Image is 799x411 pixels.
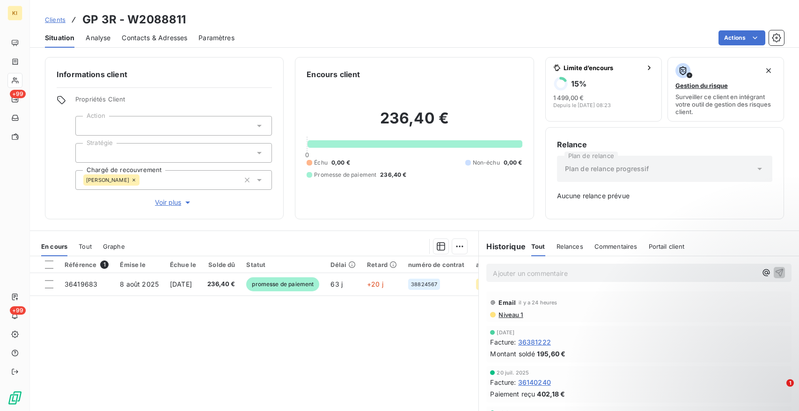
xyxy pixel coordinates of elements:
span: 1 [786,379,794,387]
button: Actions [718,30,765,45]
span: 402,18 € [537,389,565,399]
div: Solde dû [207,261,235,268]
input: Ajouter une valeur [83,149,91,157]
span: Paiement reçu [490,389,535,399]
input: Ajouter une valeur [83,122,91,130]
span: promesse de paiement [246,277,319,291]
span: 1 [100,260,109,269]
span: 0,00 € [504,159,522,167]
h2: 236,40 € [307,109,522,137]
span: Portail client [649,243,685,250]
span: Situation [45,33,74,43]
span: Analyse [86,33,110,43]
span: 0,00 € [331,159,350,167]
span: Clients [45,16,66,23]
span: Plan de relance progressif [565,164,649,173]
span: En cours [41,243,67,250]
span: 8 août 2025 [120,280,159,288]
span: Montant soldé [490,349,535,359]
span: 36140240 [518,377,551,387]
span: +99 [10,306,26,315]
span: [PERSON_NAME] [86,177,129,183]
span: 236,40 € [207,280,235,289]
span: 0 [305,151,309,159]
span: Échu [314,159,328,167]
span: Email [498,299,516,306]
a: Clients [45,15,66,24]
span: Paramètres [198,33,235,43]
div: numéro de contrat [408,261,465,268]
span: Graphe [103,243,125,250]
span: 63 j [330,280,343,288]
span: [DATE] [497,330,514,335]
div: KI [7,6,22,21]
span: 236,40 € [380,171,406,179]
span: 36381222 [518,337,551,347]
span: 20 juil. 2025 [497,370,529,375]
span: Depuis le [DATE] 08:23 [553,102,611,108]
span: 1 499,00 € [553,94,584,101]
button: Limite d’encours15%1 499,00 €Depuis le [DATE] 08:23 [545,57,662,122]
div: Émise le [120,261,159,268]
span: Relances [557,243,583,250]
span: [DATE] [170,280,192,288]
span: 195,60 € [537,349,565,359]
span: Commentaires [594,243,638,250]
img: Logo LeanPay [7,390,22,405]
span: 38824567 [411,281,437,287]
div: Statut [246,261,319,268]
span: Tout [531,243,545,250]
button: Voir plus [75,197,272,208]
button: Gestion du risqueSurveiller ce client en intégrant votre outil de gestion des risques client. [667,57,784,122]
span: Voir plus [155,198,192,207]
div: Retard [367,261,397,268]
iframe: Intercom live chat [767,379,790,402]
span: Gestion du risque [675,82,728,89]
h6: 15 % [571,79,586,88]
div: Délai [330,261,356,268]
span: il y a 24 heures [519,300,557,305]
h6: Relance [557,139,772,150]
span: Contacts & Adresses [122,33,187,43]
span: +99 [10,90,26,98]
span: +20 j [367,280,383,288]
span: Aucune relance prévue [557,191,772,201]
span: Propriétés Client [75,95,272,108]
span: Niveau 1 [498,311,523,318]
div: agence [476,261,499,268]
div: Référence [65,260,109,269]
h6: Historique [479,241,526,252]
input: Ajouter une valeur [139,176,147,184]
h6: Encours client [307,69,360,80]
span: 36419683 [65,280,97,288]
span: Promesse de paiement [314,171,376,179]
span: Facture : [490,377,516,387]
span: Limite d’encours [564,64,642,72]
h3: GP 3R - W2088811 [82,11,186,28]
h6: Informations client [57,69,272,80]
span: Surveiller ce client en intégrant votre outil de gestion des risques client. [675,93,776,115]
div: Échue le [170,261,196,268]
span: Non-échu [473,159,500,167]
span: Tout [79,243,92,250]
span: Facture : [490,337,516,347]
